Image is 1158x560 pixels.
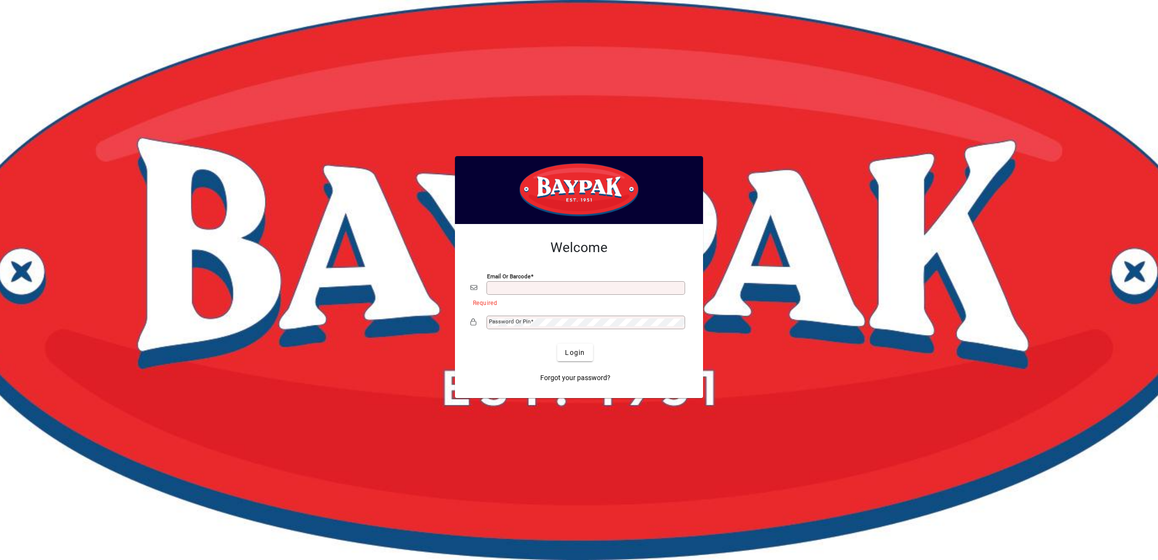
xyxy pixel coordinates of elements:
[487,273,531,280] mat-label: Email or Barcode
[470,240,688,256] h2: Welcome
[557,344,593,361] button: Login
[473,297,680,307] mat-error: Required
[540,373,610,383] span: Forgot your password?
[489,318,531,325] mat-label: Password or Pin
[536,369,614,386] a: Forgot your password?
[565,348,585,358] span: Login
